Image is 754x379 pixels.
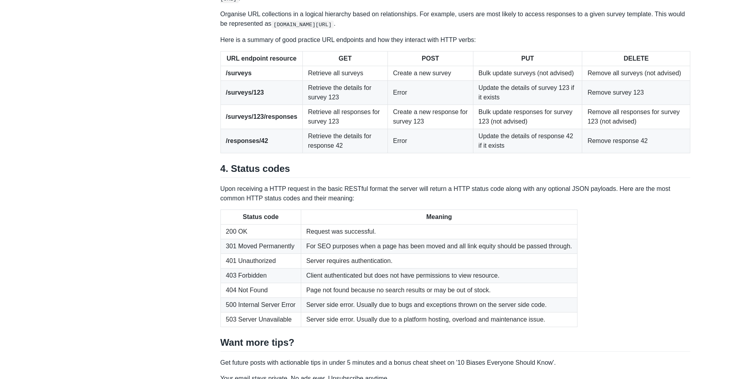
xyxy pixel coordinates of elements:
[473,80,582,105] td: Update the details of survey 123 if it exists
[220,358,691,368] p: Get future posts with actionable tips in under 5 minutes and a bonus cheat sheet on '10 Biases Ev...
[473,51,582,66] th: PUT
[582,105,690,129] td: Remove all responses for survey 123 (not advised)
[226,89,264,96] strong: /surveys/123
[301,312,577,327] td: Server side error. Usually due to a platform hosting, overload and maintenance issue.
[303,129,388,153] td: Retrieve the details for response 42
[303,66,388,80] td: Retrieve all surveys
[387,51,473,66] th: POST
[220,253,301,268] td: 401 Unauthorized
[582,80,690,105] td: Remove survey 123
[301,283,577,297] td: Page not found because no search results or may be out of stock.
[220,268,301,283] td: 403 Forbidden
[473,105,582,129] td: Bulk update responses for survey 123 (not advised)
[220,209,301,224] th: Status code
[387,66,473,80] td: Create a new survey
[220,239,301,253] td: 301 Moved Permanently
[301,239,577,253] td: For SEO purposes when a page has been moved and all link equity should be passed through.
[220,337,691,352] h2: Want more tips?
[387,129,473,153] td: Error
[220,283,301,297] td: 404 Not Found
[301,268,577,283] td: Client authenticated but does not have permissions to view resource.
[301,209,577,224] th: Meaning
[582,129,690,153] td: Remove response 42
[301,297,577,312] td: Server side error. Usually due to bugs and exceptions thrown on the server side code.
[301,224,577,239] td: Request was successful.
[220,163,691,178] h2: 4. Status codes
[226,113,298,120] strong: /surveys/123/responses
[387,105,473,129] td: Create a new response for survey 123
[220,35,691,45] p: Here is a summary of good practice URL endpoints and how they interact with HTTP verbs:
[220,224,301,239] td: 200 OK
[387,80,473,105] td: Error
[582,66,690,80] td: Remove all surveys (not advised)
[220,297,301,312] td: 500 Internal Server Error
[226,137,268,144] strong: /responses/42
[226,70,252,76] strong: /surveys
[473,129,582,153] td: Update the details of response 42 if it exists
[220,312,301,327] td: 503 Server Unavailable
[220,51,303,66] th: URL endpoint resource
[582,51,690,66] th: DELETE
[473,66,582,80] td: Bulk update surveys (not advised)
[220,10,691,29] p: Organise URL collections in a logical hierarchy based on relationships. For example, users are mo...
[272,21,334,29] code: [DOMAIN_NAME][URL]
[303,51,388,66] th: GET
[303,105,388,129] td: Retrieve all responses for survey 123
[303,80,388,105] td: Retrieve the details for survey 123
[220,184,691,203] p: Upon receiving a HTTP request in the basic RESTful format the server will return a HTTP status co...
[301,253,577,268] td: Server requires authentication.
